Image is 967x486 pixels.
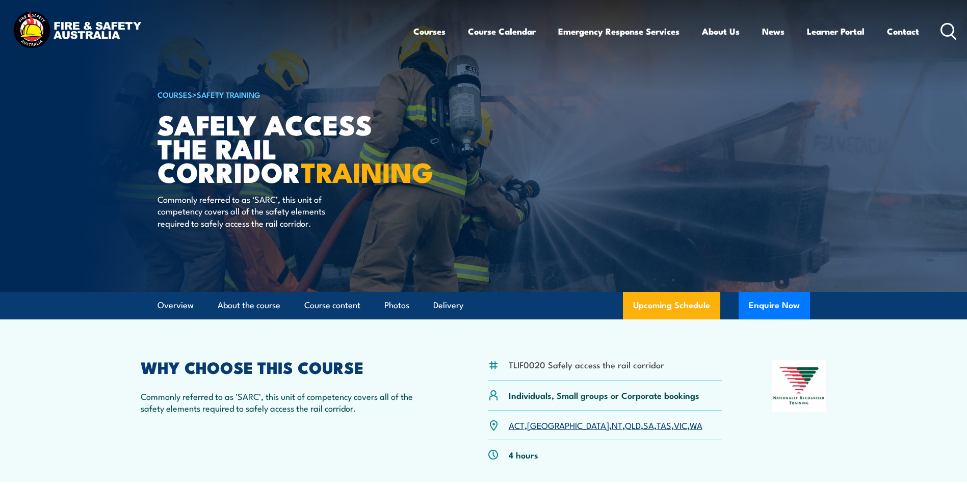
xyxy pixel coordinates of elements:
li: TLIF0020 Safely access the rail corridor [509,359,664,370]
a: Courses [413,18,446,45]
a: Photos [384,292,409,319]
a: NT [612,419,622,431]
p: 4 hours [509,449,538,461]
h6: > [158,88,409,100]
a: Course content [304,292,360,319]
a: Emergency Response Services [558,18,679,45]
a: News [762,18,785,45]
a: Course Calendar [468,18,536,45]
a: About the course [218,292,280,319]
a: TAS [657,419,671,431]
p: Commonly referred to as 'SARC', this unit of competency covers all of the safety elements require... [141,390,438,414]
a: Learner Portal [807,18,865,45]
a: Upcoming Schedule [623,292,720,319]
p: Commonly referred to as ‘SARC’, this unit of competency covers all of the safety elements require... [158,193,344,229]
strong: TRAINING [301,150,433,192]
p: Individuals, Small groups or Corporate bookings [509,389,699,401]
h1: Safely Access the Rail Corridor [158,112,409,183]
a: QLD [625,419,641,431]
a: Contact [887,18,919,45]
a: COURSES [158,89,192,100]
a: About Us [702,18,740,45]
a: WA [690,419,702,431]
a: Safety Training [197,89,260,100]
button: Enquire Now [739,292,810,319]
a: VIC [674,419,687,431]
img: Nationally Recognised Training logo. [772,360,827,412]
a: SA [643,419,654,431]
a: Delivery [433,292,463,319]
a: ACT [509,419,525,431]
h2: WHY CHOOSE THIS COURSE [141,360,438,374]
a: Overview [158,292,194,319]
p: , , , , , , , [509,419,702,431]
a: [GEOGRAPHIC_DATA] [527,419,609,431]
